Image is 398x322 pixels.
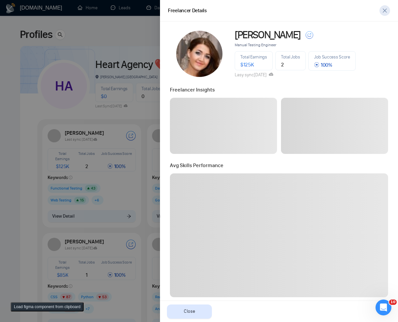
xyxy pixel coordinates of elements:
[314,54,350,60] span: Job Success Score
[176,31,222,77] img: c16LoMnZFnxwtXd-wOPprtCDlk9IgfCuw8_XJUQ4yxjRxJ95-hOEzHyYf1ViI9tsMl
[235,43,276,47] span: Manual Testing Engineer
[240,54,267,60] span: Total Earnings
[168,7,207,15] div: Freelancer Details
[184,308,195,315] span: Close
[235,29,356,41] a: [PERSON_NAME]
[376,300,391,315] iframe: Intercom live chat
[235,29,300,41] span: [PERSON_NAME]
[281,61,284,68] span: 2
[170,162,223,168] span: Avg Skills Performance
[314,62,332,68] span: 100 %
[389,300,397,305] span: 10
[170,87,215,93] span: Freelancer Insights
[240,61,254,68] span: $ 125K
[379,5,390,16] button: close
[380,8,390,13] span: close
[281,54,300,60] span: Total Jobs
[167,304,212,319] button: Close
[235,72,273,78] span: Lasy sync [DATE]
